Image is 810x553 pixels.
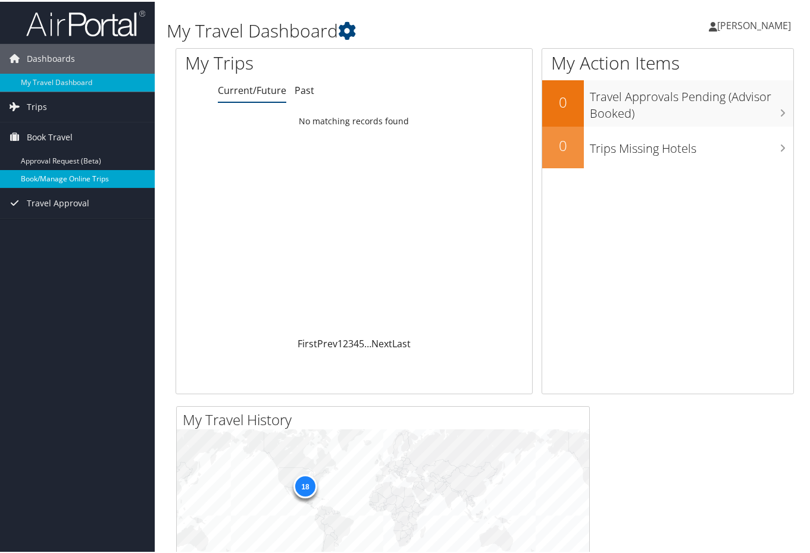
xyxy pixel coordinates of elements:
a: Current/Future [218,82,286,95]
a: [PERSON_NAME] [709,6,803,42]
a: Last [392,335,411,348]
a: 5 [359,335,364,348]
a: 0Travel Approvals Pending (Advisor Booked) [542,78,793,124]
img: airportal-logo.png [26,8,145,36]
a: Prev [317,335,337,348]
h1: My Action Items [542,49,793,74]
h1: My Trips [185,49,375,74]
span: Trips [27,90,47,120]
div: 18 [293,473,317,497]
span: [PERSON_NAME] [717,17,791,30]
span: … [364,335,371,348]
span: Travel Approval [27,187,89,216]
a: 4 [354,335,359,348]
a: Next [371,335,392,348]
span: Book Travel [27,121,73,150]
a: Past [295,82,314,95]
a: 0Trips Missing Hotels [542,125,793,166]
h2: 0 [542,134,584,154]
h3: Trips Missing Hotels [590,133,793,155]
span: Dashboards [27,42,75,72]
a: 1 [337,335,343,348]
h3: Travel Approvals Pending (Advisor Booked) [590,81,793,120]
a: 3 [348,335,354,348]
h2: My Travel History [183,408,589,428]
h1: My Travel Dashboard [167,17,591,42]
a: First [298,335,317,348]
a: 2 [343,335,348,348]
h2: 0 [542,90,584,111]
td: No matching records found [176,109,532,130]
